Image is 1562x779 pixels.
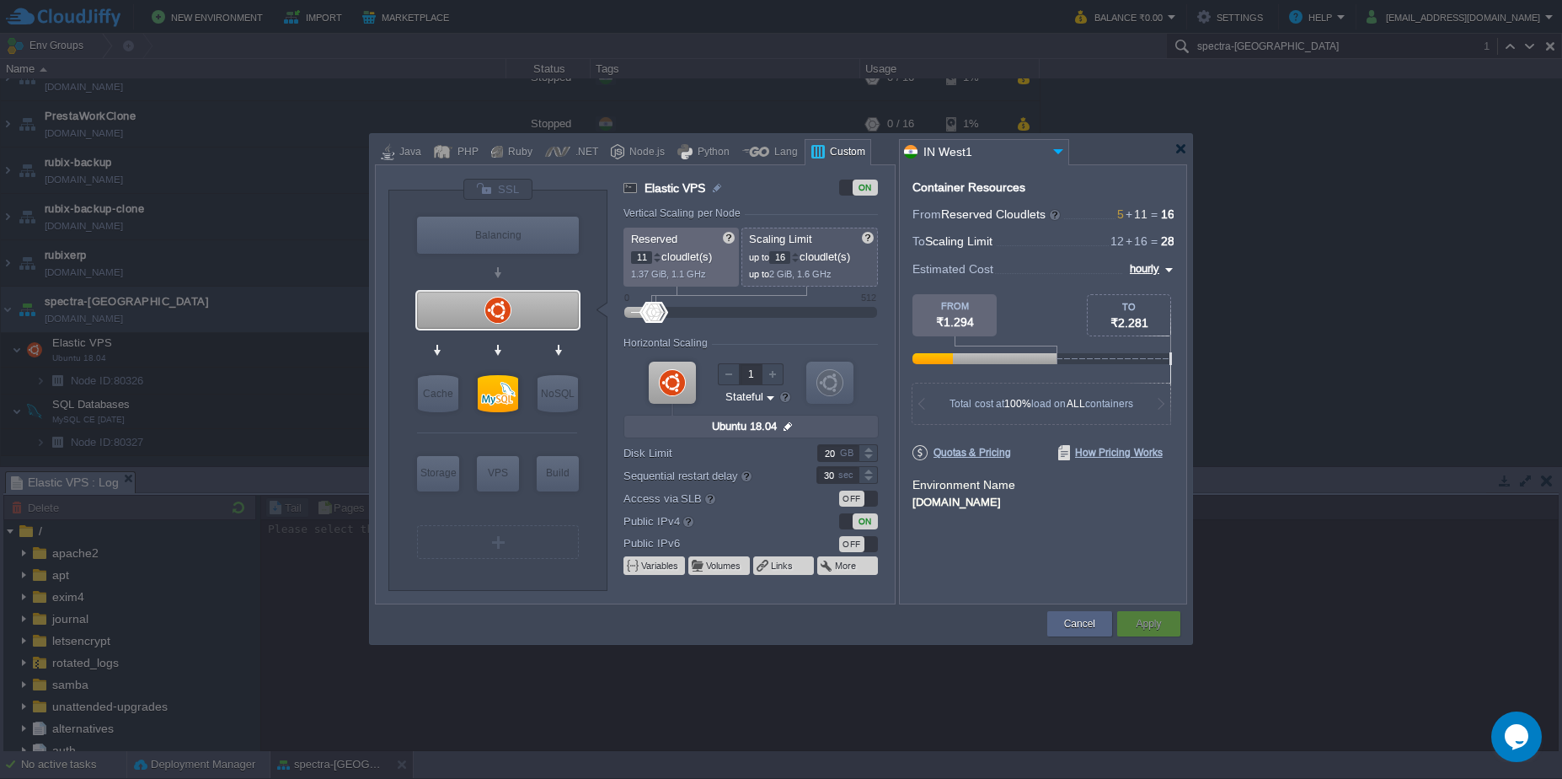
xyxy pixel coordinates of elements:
[623,535,794,552] label: Public IPv6
[693,140,730,165] div: Python
[769,269,832,279] span: 2 GiB, 1.6 GHz
[417,456,459,490] div: Storage
[912,207,941,221] span: From
[840,445,857,461] div: GB
[641,559,680,572] button: Variables
[912,493,1174,508] div: [DOMAIN_NAME]
[478,375,518,412] div: SQL Databases
[769,140,798,165] div: Lang
[749,252,769,262] span: up to
[912,260,993,278] span: Estimated Cost
[912,234,925,248] span: To
[835,559,858,572] button: More
[623,489,794,508] label: Access via SLB
[1124,207,1134,221] span: +
[853,180,878,196] div: ON
[477,456,519,492] div: Elastic VPS
[503,140,532,165] div: Ruby
[538,375,578,412] div: NoSQL
[771,559,794,572] button: Links
[538,375,578,412] div: NoSQL Databases
[624,293,629,303] div: 0
[417,525,579,559] div: Create New Layer
[1110,316,1148,330] span: ₹2.281
[853,513,878,529] div: ON
[912,301,997,311] div: FROM
[1124,234,1134,248] span: +
[623,444,794,462] label: Disk Limit
[417,217,579,254] div: Load Balancer
[418,375,458,412] div: Cache
[623,466,794,485] label: Sequential restart delay
[706,559,742,572] button: Volumes
[1491,712,1545,762] iframe: chat widget
[477,456,519,490] div: VPS
[825,140,865,165] div: Custom
[1058,445,1163,460] span: How Pricing Works
[570,140,598,165] div: .NET
[925,234,992,248] span: Scaling Limit
[452,140,479,165] div: PHP
[1110,234,1124,248] span: 12
[1088,302,1170,312] div: TO
[631,246,733,264] p: cloudlet(s)
[623,207,745,219] div: Vertical Scaling per Node
[1161,234,1174,248] span: 28
[861,293,876,303] div: 512
[1136,615,1161,632] button: Apply
[1124,207,1147,221] span: 11
[749,246,872,264] p: cloudlet(s)
[1147,234,1161,248] span: =
[1161,207,1174,221] span: 16
[417,292,579,329] div: Elastic VPS
[417,217,579,254] div: Balancing
[417,456,459,492] div: Storage Containers
[839,536,864,552] div: OFF
[749,269,769,279] span: up to
[394,140,421,165] div: Java
[936,315,974,329] span: ₹1.294
[1064,615,1095,632] button: Cancel
[1124,234,1147,248] span: 16
[623,337,712,349] div: Horizontal Scaling
[912,181,1025,194] div: Container Resources
[631,269,706,279] span: 1.37 GiB, 1.1 GHz
[838,467,857,483] div: sec
[1147,207,1161,221] span: =
[912,445,1011,460] span: Quotas & Pricing
[941,207,1062,221] span: Reserved Cloudlets
[749,233,812,245] span: Scaling Limit
[537,456,579,492] div: Build Node
[631,233,677,245] span: Reserved
[624,140,665,165] div: Node.js
[912,478,1015,492] label: Environment Name
[1117,207,1124,221] span: 5
[537,456,579,490] div: Build
[839,491,864,507] div: OFF
[623,512,794,530] label: Public IPv4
